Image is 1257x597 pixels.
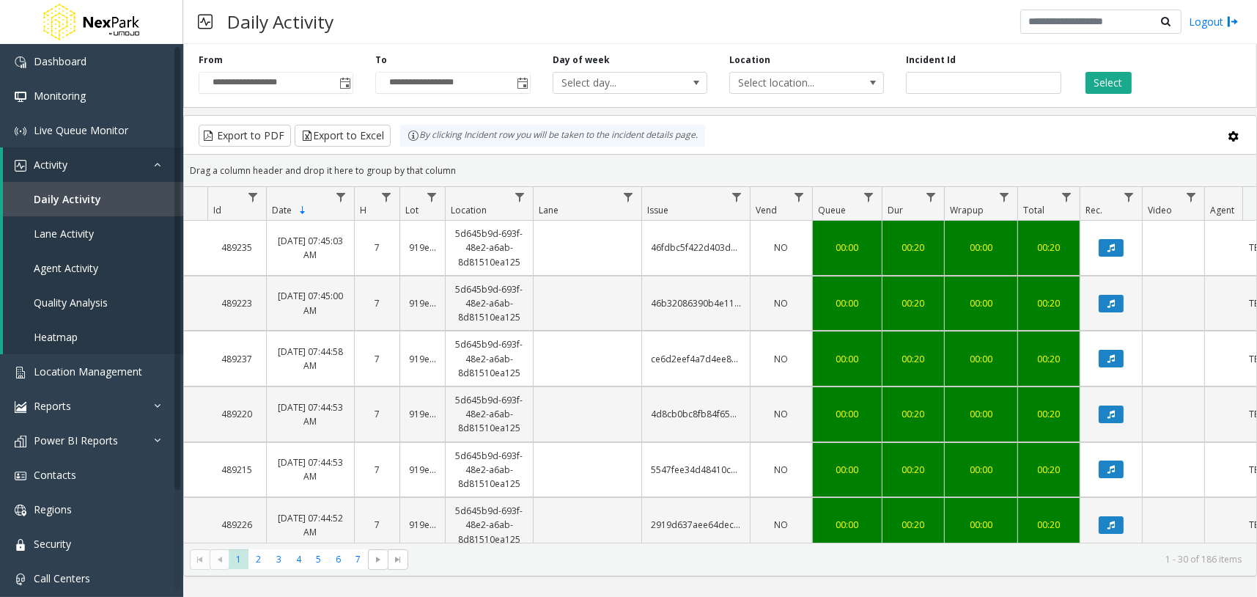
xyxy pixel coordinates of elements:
img: 'icon' [15,367,26,378]
a: 489226 [216,518,257,532]
span: Quality Analysis [34,296,108,310]
img: 'icon' [15,160,26,172]
a: Video Filter Menu [1182,187,1201,207]
span: Id [213,204,221,216]
span: H [360,204,366,216]
kendo-pager-info: 1 - 30 of 186 items [417,553,1242,565]
span: Location [451,204,487,216]
span: Page 6 [328,549,348,569]
div: 00:00 [822,352,873,366]
span: Go to the last page [388,549,408,570]
a: NO [759,241,803,254]
span: Page 7 [348,549,368,569]
a: 5d645b9d-693f-48e2-a6ab-8d81510ea125 [454,227,524,269]
a: Wrapup Filter Menu [995,187,1014,207]
a: Heatmap [3,320,183,354]
a: NO [759,518,803,532]
a: Logout [1189,14,1239,29]
a: 00:00 [822,407,873,421]
a: 00:00 [822,518,873,532]
a: 919ef60b427943599b6d [409,352,436,366]
span: Daily Activity [34,192,101,206]
a: 00:20 [1027,463,1071,477]
a: H Filter Menu [377,187,397,207]
a: 46fdbc5f422d403d9a9495df84979f [651,241,741,254]
a: 00:00 [954,463,1009,477]
img: 'icon' [15,470,26,482]
a: 00:20 [891,241,935,254]
a: 919ef60b427943599b6d [409,518,436,532]
a: 00:20 [1027,296,1071,310]
a: 5d645b9d-693f-48e2-a6ab-8d81510ea125 [454,282,524,325]
span: Monitoring [34,89,86,103]
button: Export to PDF [199,125,291,147]
a: 7 [364,463,391,477]
a: [DATE] 07:45:03 AM [276,234,345,262]
a: 00:00 [954,352,1009,366]
a: [DATE] 07:45:00 AM [276,289,345,317]
span: Video [1148,204,1172,216]
img: infoIcon.svg [408,130,419,142]
a: 00:00 [954,407,1009,421]
img: 'icon' [15,401,26,413]
a: Daily Activity [3,182,183,216]
span: Lane Activity [34,227,94,241]
button: Export to Excel [295,125,391,147]
span: Toggle popup [514,73,530,93]
a: 00:20 [1027,518,1071,532]
span: Page 3 [269,549,289,569]
span: Page 1 [229,549,248,569]
span: NO [775,297,789,310]
a: Id Filter Menu [243,187,263,207]
span: Contacts [34,468,76,482]
div: 00:00 [822,463,873,477]
span: Call Centers [34,571,90,585]
a: 489215 [216,463,257,477]
a: 5547fee34d48410c9fd581c60c9000 [651,463,741,477]
span: Rec. [1085,204,1102,216]
a: 7 [364,407,391,421]
img: 'icon' [15,539,26,551]
span: Select day... [553,73,676,93]
span: Dashboard [34,54,86,68]
a: 00:20 [891,463,935,477]
span: NO [775,464,789,476]
a: 7 [364,241,391,254]
a: Location Filter Menu [510,187,530,207]
span: Security [34,537,71,551]
span: Location Management [34,365,142,378]
div: 00:00 [954,296,1009,310]
a: 00:20 [1027,352,1071,366]
a: 00:00 [822,241,873,254]
div: 00:20 [891,296,935,310]
span: Date [272,204,292,216]
a: [DATE] 07:44:52 AM [276,511,345,539]
div: Drag a column header and drop it here to group by that column [184,158,1256,183]
span: Lot [405,204,419,216]
span: Page 4 [289,549,309,569]
img: 'icon' [15,436,26,447]
span: Agent [1210,204,1234,216]
span: Go to the next page [368,549,388,570]
a: 5d645b9d-693f-48e2-a6ab-8d81510ea125 [454,504,524,546]
a: Agent Activity [3,251,183,285]
a: 4d8cb0bc8fb84f65b42ddf8d8be221 [651,407,741,421]
a: 00:00 [954,518,1009,532]
a: 489220 [216,407,257,421]
img: 'icon' [15,56,26,68]
a: 00:20 [1027,407,1071,421]
a: 00:20 [891,352,935,366]
a: Lane Activity [3,216,183,251]
span: Power BI Reports [34,433,118,447]
label: Location [729,54,770,67]
span: Wrapup [950,204,984,216]
a: Date Filter Menu [331,187,351,207]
